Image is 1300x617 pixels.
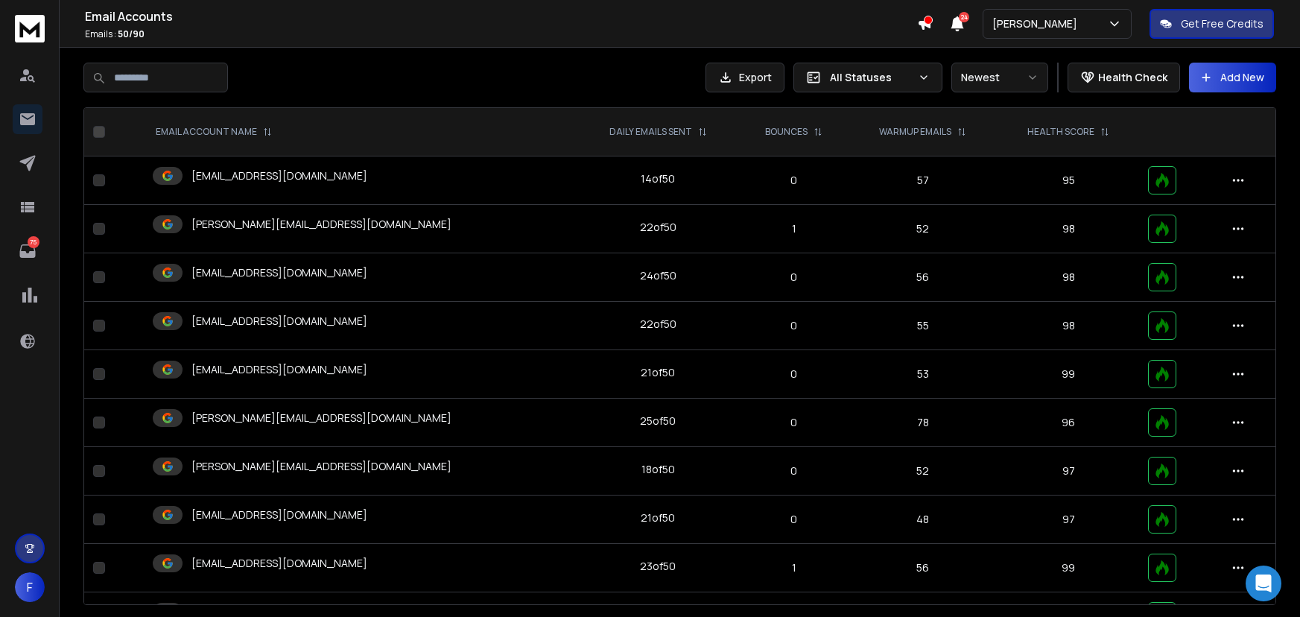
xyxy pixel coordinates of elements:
[640,559,676,574] div: 23 of 50
[1150,9,1274,39] button: Get Free Credits
[640,414,676,428] div: 25 of 50
[640,220,676,235] div: 22 of 50
[641,510,675,525] div: 21 of 50
[1189,63,1276,92] button: Add New
[191,411,451,425] p: [PERSON_NAME][EMAIL_ADDRESS][DOMAIN_NAME]
[998,496,1140,544] td: 97
[191,314,367,329] p: [EMAIL_ADDRESS][DOMAIN_NAME]
[749,318,840,333] p: 0
[998,350,1140,399] td: 99
[998,156,1140,205] td: 95
[849,253,998,302] td: 56
[849,350,998,399] td: 53
[998,253,1140,302] td: 98
[191,265,367,280] p: [EMAIL_ADDRESS][DOMAIN_NAME]
[879,126,951,138] p: WARMUP EMAILS
[640,317,676,332] div: 22 of 50
[998,205,1140,253] td: 98
[765,126,808,138] p: BOUNCES
[749,367,840,382] p: 0
[1098,70,1167,85] p: Health Check
[1246,566,1281,601] div: Open Intercom Messenger
[706,63,784,92] button: Export
[849,399,998,447] td: 78
[998,544,1140,592] td: 99
[1027,126,1094,138] p: HEALTH SCORE
[640,268,676,283] div: 24 of 50
[749,173,840,188] p: 0
[849,447,998,496] td: 52
[849,302,998,350] td: 55
[849,205,998,253] td: 52
[998,302,1140,350] td: 98
[951,63,1048,92] button: Newest
[15,572,45,602] button: F
[830,70,912,85] p: All Statuses
[191,168,367,183] p: [EMAIL_ADDRESS][DOMAIN_NAME]
[749,270,840,285] p: 0
[118,28,145,40] span: 50 / 90
[959,12,969,22] span: 24
[749,221,840,236] p: 1
[13,236,42,266] a: 75
[191,507,367,522] p: [EMAIL_ADDRESS][DOMAIN_NAME]
[191,217,451,232] p: [PERSON_NAME][EMAIL_ADDRESS][DOMAIN_NAME]
[641,462,675,477] div: 18 of 50
[156,126,272,138] div: EMAIL ACCOUNT NAME
[749,415,840,430] p: 0
[641,365,675,380] div: 21 of 50
[191,459,451,474] p: [PERSON_NAME][EMAIL_ADDRESS][DOMAIN_NAME]
[641,171,675,186] div: 14 of 50
[992,16,1083,31] p: [PERSON_NAME]
[85,28,917,40] p: Emails :
[749,463,840,478] p: 0
[849,544,998,592] td: 56
[28,236,39,248] p: 75
[1181,16,1263,31] p: Get Free Credits
[849,156,998,205] td: 57
[998,447,1140,496] td: 97
[609,126,692,138] p: DAILY EMAILS SENT
[85,7,917,25] h1: Email Accounts
[191,556,367,571] p: [EMAIL_ADDRESS][DOMAIN_NAME]
[849,496,998,544] td: 48
[1068,63,1180,92] button: Health Check
[191,362,367,377] p: [EMAIL_ADDRESS][DOMAIN_NAME]
[15,15,45,42] img: logo
[749,512,840,527] p: 0
[998,399,1140,447] td: 96
[749,560,840,575] p: 1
